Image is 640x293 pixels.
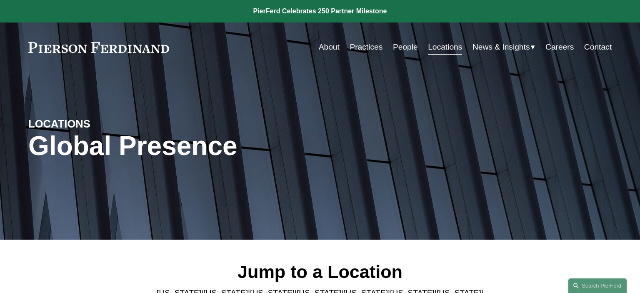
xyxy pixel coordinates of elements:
[150,261,490,283] h2: Jump to a Location
[584,39,612,55] a: Contact
[472,40,530,55] span: News & Insights
[393,39,418,55] a: People
[28,117,174,130] h4: LOCATIONS
[28,131,417,161] h1: Global Presence
[319,39,340,55] a: About
[350,39,382,55] a: Practices
[545,39,574,55] a: Careers
[472,39,535,55] a: folder dropdown
[568,278,627,293] a: Search this site
[428,39,462,55] a: Locations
